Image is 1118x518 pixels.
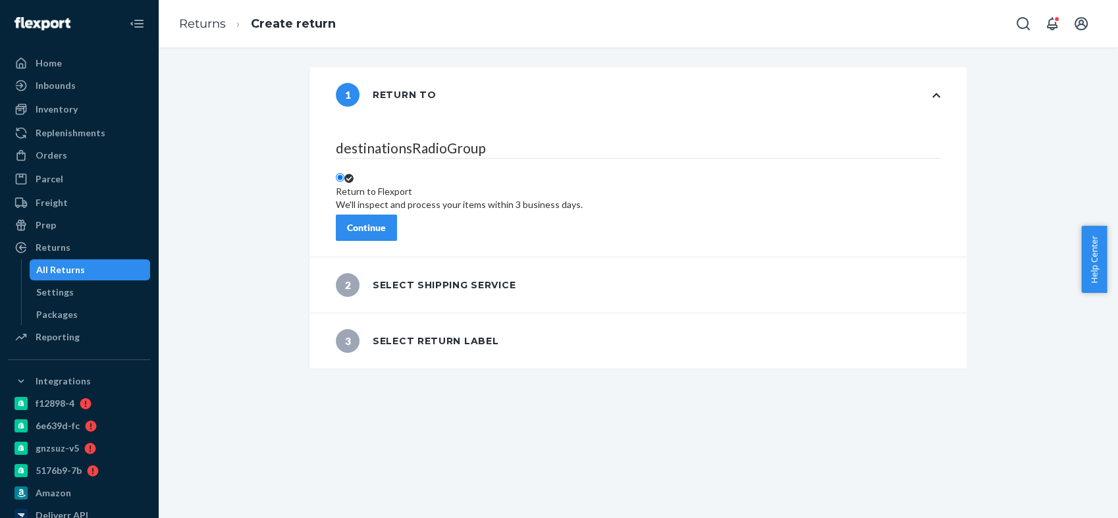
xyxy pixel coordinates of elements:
div: Inbounds [36,79,76,92]
a: Inbounds [8,75,150,96]
div: Settings [36,286,74,299]
button: Open notifications [1039,11,1065,37]
a: Settings [30,282,151,303]
div: Integrations [36,375,91,388]
button: Open account menu [1068,11,1094,37]
a: Prep [8,215,150,236]
div: Freight [36,196,68,209]
a: Freight [8,192,150,213]
button: Close Navigation [124,11,150,37]
ol: breadcrumbs [169,5,346,43]
a: Orders [8,145,150,166]
legend: destinationsRadioGroup [336,138,940,159]
div: Reporting [36,330,80,344]
a: All Returns [30,259,151,280]
button: Open Search Box [1010,11,1036,37]
a: Returns [8,237,150,258]
div: 5176b9-7b [36,464,82,477]
span: 2 [336,273,359,297]
div: Packages [36,308,78,321]
div: Continue [347,221,386,234]
span: 3 [336,329,359,353]
a: Packages [30,304,151,325]
div: Return to Flexport [336,185,583,198]
a: f12898-4 [8,393,150,414]
a: Returns [179,16,226,31]
div: Inventory [36,103,78,116]
a: Replenishments [8,122,150,143]
div: f12898-4 [36,397,74,410]
div: Return to [336,83,436,107]
a: Create return [251,16,336,31]
a: 5176b9-7b [8,460,150,481]
a: 6e639d-fc [8,415,150,436]
div: Amazon [36,486,71,500]
input: Return to FlexportWe'll inspect and process your items within 3 business days. [336,173,344,182]
div: Orders [36,149,67,162]
div: Prep [36,219,56,232]
div: gnzsuz-v5 [36,442,79,455]
div: 6e639d-fc [36,419,80,432]
a: Home [8,53,150,74]
a: Parcel [8,168,150,190]
span: 1 [336,83,359,107]
button: Continue [336,215,397,241]
button: Integrations [8,371,150,392]
img: Flexport logo [14,17,70,30]
div: Parcel [36,172,63,186]
button: Help Center [1081,226,1107,293]
div: All Returns [36,263,85,276]
a: gnzsuz-v5 [8,438,150,459]
a: Amazon [8,482,150,504]
div: Replenishments [36,126,105,140]
a: Inventory [8,99,150,120]
div: Home [36,57,62,70]
a: Reporting [8,326,150,348]
div: Select shipping service [336,273,516,297]
div: Select return label [336,329,498,353]
div: We'll inspect and process your items within 3 business days. [336,198,583,211]
div: Returns [36,241,70,254]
